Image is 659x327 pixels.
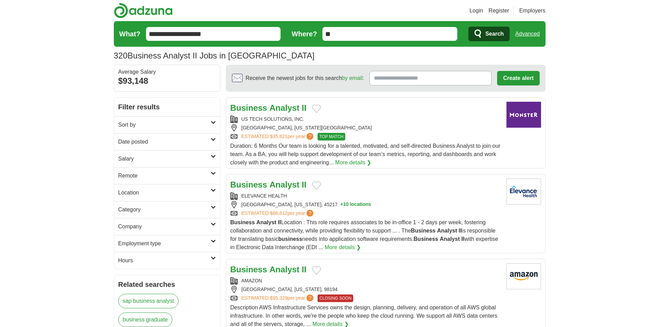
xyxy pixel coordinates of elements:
[306,294,313,301] span: ?
[230,265,306,274] a: Business Analyst II
[241,294,315,302] a: ESTIMATED:$95,329per year?
[302,103,306,112] strong: II
[118,172,211,180] h2: Remote
[312,105,321,113] button: Add to favorite jobs
[118,121,211,129] h2: Sort by
[270,134,287,139] span: $35,821
[230,116,501,123] div: US TECH SOLUTIONS, INC.
[241,278,262,283] a: AMAZON
[230,286,501,293] div: [GEOGRAPHIC_DATA], [US_STATE], 98194
[269,265,300,274] strong: Analyst
[230,124,501,131] div: [GEOGRAPHIC_DATA], [US_STATE][GEOGRAPHIC_DATA]
[118,69,216,75] div: Average Salary
[118,138,211,146] h2: Date posted
[114,116,220,133] a: Sort by
[488,7,509,15] a: Register
[114,235,220,252] a: Employment type
[114,98,220,116] h2: Filter results
[230,201,501,208] div: [GEOGRAPHIC_DATA], [US_STATE], 45217
[335,158,372,167] a: More details ❯
[118,294,179,308] a: sap business analyst
[241,193,287,199] a: ELEVANCE HEALTH
[114,49,128,62] span: 320
[114,3,173,18] img: Adzuna logo
[302,180,306,189] strong: II
[306,210,313,217] span: ?
[278,219,281,225] strong: II
[230,219,498,250] span: Location : This role requires associates to be in-office 1 - 2 days per week, fostering collabora...
[114,150,220,167] a: Salary
[342,75,363,81] a: by email
[302,265,306,274] strong: II
[246,74,364,82] span: Receive the newest jobs for this search :
[118,222,211,231] h2: Company
[114,184,220,201] a: Location
[269,103,300,112] strong: Analyst
[241,210,315,217] a: ESTIMATED:$86,612per year?
[230,180,306,189] a: Business Analyst II
[230,180,267,189] strong: Business
[306,133,313,140] span: ?
[312,266,321,274] button: Add to favorite jobs
[118,155,211,163] h2: Salary
[114,51,315,60] h1: Business Analyst II Jobs in [GEOGRAPHIC_DATA]
[256,219,276,225] strong: Analyst
[340,201,371,208] button: +10 locations
[411,228,436,234] strong: Business
[230,143,501,165] span: Duration: 6 Months Our team is looking for a talented, motivated, and self-directed Business Anal...
[118,189,211,197] h2: Location
[506,263,541,289] img: Amazon logo
[340,201,343,208] span: +
[230,103,306,112] a: Business Analyst II
[506,179,541,205] img: Elevance Health logo
[230,265,267,274] strong: Business
[230,219,255,225] strong: Business
[114,167,220,184] a: Remote
[118,206,211,214] h2: Category
[497,71,539,85] button: Create alert
[230,103,267,112] strong: Business
[506,102,541,128] img: Company logo
[515,27,540,41] a: Advanced
[485,27,504,41] span: Search
[118,279,216,290] h2: Related searches
[230,305,497,327] span: Description AWS Infrastructure Services owns the design, planning, delivery, and operation of all...
[118,75,216,87] div: $93,148
[440,236,460,242] strong: Analyst
[118,239,211,248] h2: Employment type
[114,218,220,235] a: Company
[468,27,510,41] button: Search
[119,29,140,39] label: What?
[241,133,315,140] a: ESTIMATED:$35,821per year?
[318,133,345,140] span: TOP MATCH
[269,180,300,189] strong: Analyst
[114,201,220,218] a: Category
[469,7,483,15] a: Login
[437,228,457,234] strong: Analyst
[459,228,462,234] strong: II
[278,236,302,242] strong: business
[292,29,317,39] label: Where?
[325,243,361,252] a: More details ❯
[114,133,220,150] a: Date posted
[519,7,546,15] a: Employers
[312,181,321,190] button: Add to favorite jobs
[118,312,173,327] a: business graduate
[318,294,353,302] span: CLOSING SOON
[114,252,220,269] a: Hours
[270,210,287,216] span: $86,612
[270,295,287,301] span: $95,329
[461,236,464,242] strong: II
[118,256,211,265] h2: Hours
[414,236,438,242] strong: Business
